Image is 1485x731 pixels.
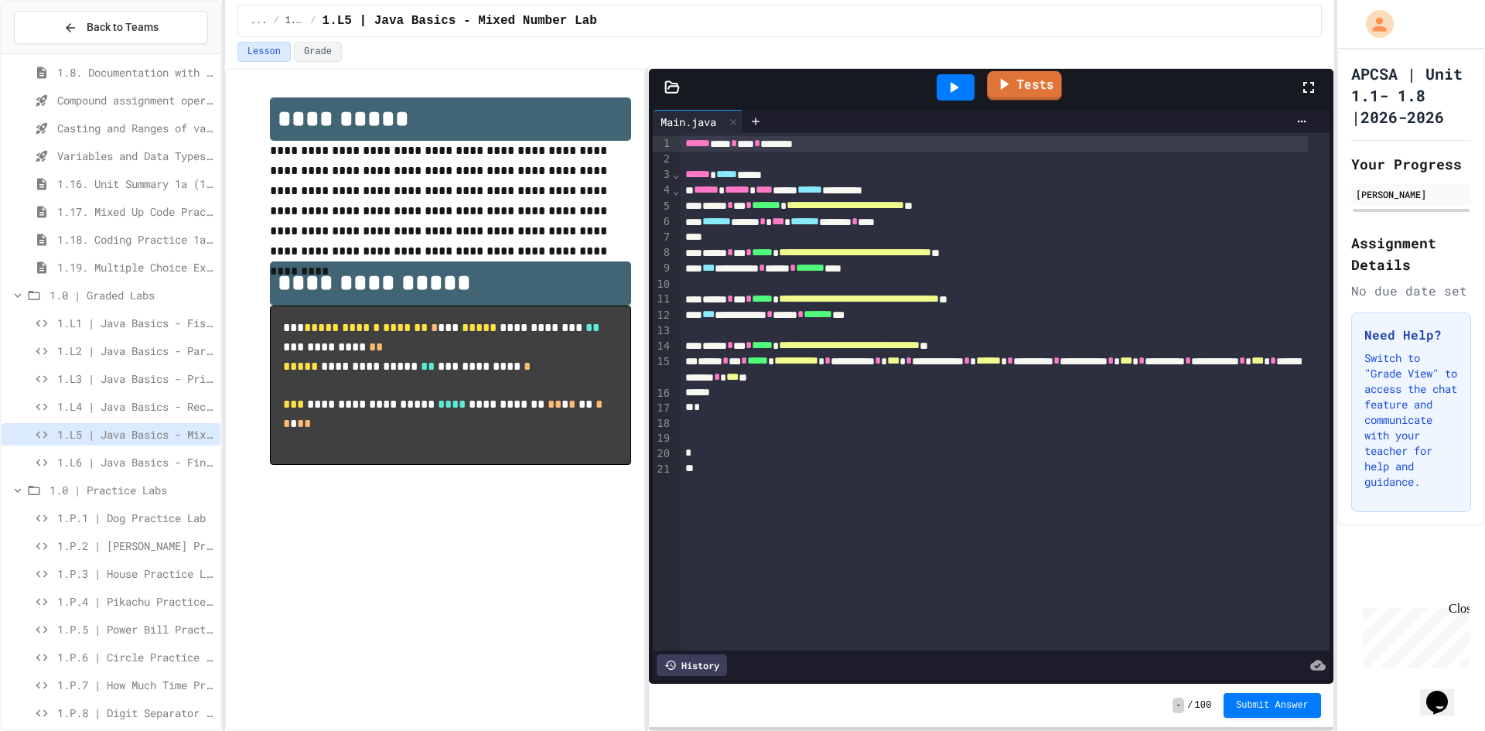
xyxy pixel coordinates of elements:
[1420,669,1470,716] iframe: chat widget
[14,11,208,44] button: Back to Teams
[653,245,672,261] div: 8
[653,261,672,276] div: 9
[653,110,743,133] div: Main.java
[57,426,214,442] span: 1.L5 | Java Basics - Mixed Number Lab
[653,462,672,477] div: 21
[653,136,672,152] div: 1
[987,71,1062,101] a: Tests
[310,15,316,27] span: /
[57,677,214,693] span: 1.P.7 | How Much Time Practice Lab
[57,231,214,248] span: 1.18. Coding Practice 1a (1.1-1.6)
[1350,6,1398,42] div: My Account
[57,120,214,136] span: Casting and Ranges of variables - Quiz
[57,148,214,164] span: Variables and Data Types - Quiz
[653,167,672,183] div: 3
[1351,63,1471,128] h1: APCSA | Unit 1.1- 1.8 |2026-2026
[237,42,291,62] button: Lesson
[57,203,214,220] span: 1.17. Mixed Up Code Practice 1.1-1.6
[251,15,268,27] span: ...
[653,199,672,214] div: 5
[57,538,214,554] span: 1.P.2 | [PERSON_NAME] Practice Lab
[653,214,672,230] div: 6
[6,6,107,98] div: Chat with us now!Close
[672,168,680,180] span: Fold line
[1364,350,1458,490] p: Switch to "Grade View" to access the chat feature and communicate with your teacher for help and ...
[57,343,214,359] span: 1.L2 | Java Basics - Paragraphs Lab
[653,431,672,446] div: 19
[1351,232,1471,275] h2: Assignment Details
[57,398,214,415] span: 1.L4 | Java Basics - Rectangle Lab
[653,114,724,130] div: Main.java
[653,308,672,323] div: 12
[57,705,214,721] span: 1.P.8 | Digit Separator Practice Lab
[653,152,672,167] div: 2
[1364,326,1458,344] h3: Need Help?
[653,446,672,462] div: 20
[653,386,672,401] div: 16
[57,371,214,387] span: 1.L3 | Java Basics - Printing Code Lab
[57,593,214,610] span: 1.P.4 | Pikachu Practice Lab
[672,184,680,196] span: Fold line
[273,15,278,27] span: /
[87,19,159,36] span: Back to Teams
[1173,698,1184,713] span: -
[294,42,342,62] button: Grade
[657,654,727,676] div: History
[285,15,305,27] span: 1.0 | Graded Labs
[1187,699,1193,712] span: /
[1357,602,1470,668] iframe: chat widget
[57,649,214,665] span: 1.P.6 | Circle Practice Lab
[57,176,214,192] span: 1.16. Unit Summary 1a (1.1-1.6)
[323,12,597,30] span: 1.L5 | Java Basics - Mixed Number Lab
[653,354,672,386] div: 15
[1356,187,1466,201] div: [PERSON_NAME]
[653,323,672,339] div: 13
[653,292,672,307] div: 11
[653,401,672,416] div: 17
[49,482,214,498] span: 1.0 | Practice Labs
[1224,693,1321,718] button: Submit Answer
[653,183,672,198] div: 4
[57,565,214,582] span: 1.P.3 | House Practice Lab
[653,277,672,292] div: 10
[1351,153,1471,175] h2: Your Progress
[653,339,672,354] div: 14
[57,92,214,108] span: Compound assignment operators - Quiz
[57,510,214,526] span: 1.P.1 | Dog Practice Lab
[57,621,214,637] span: 1.P.5 | Power Bill Practice Lab
[1236,699,1309,712] span: Submit Answer
[57,454,214,470] span: 1.L6 | Java Basics - Final Calculator Lab
[57,64,214,80] span: 1.8. Documentation with Comments and Preconditions
[57,259,214,275] span: 1.19. Multiple Choice Exercises for Unit 1a (1.1-1.6)
[653,230,672,245] div: 7
[1195,699,1212,712] span: 100
[57,315,214,331] span: 1.L1 | Java Basics - Fish Lab
[1351,282,1471,300] div: No due date set
[49,287,214,303] span: 1.0 | Graded Labs
[653,416,672,432] div: 18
